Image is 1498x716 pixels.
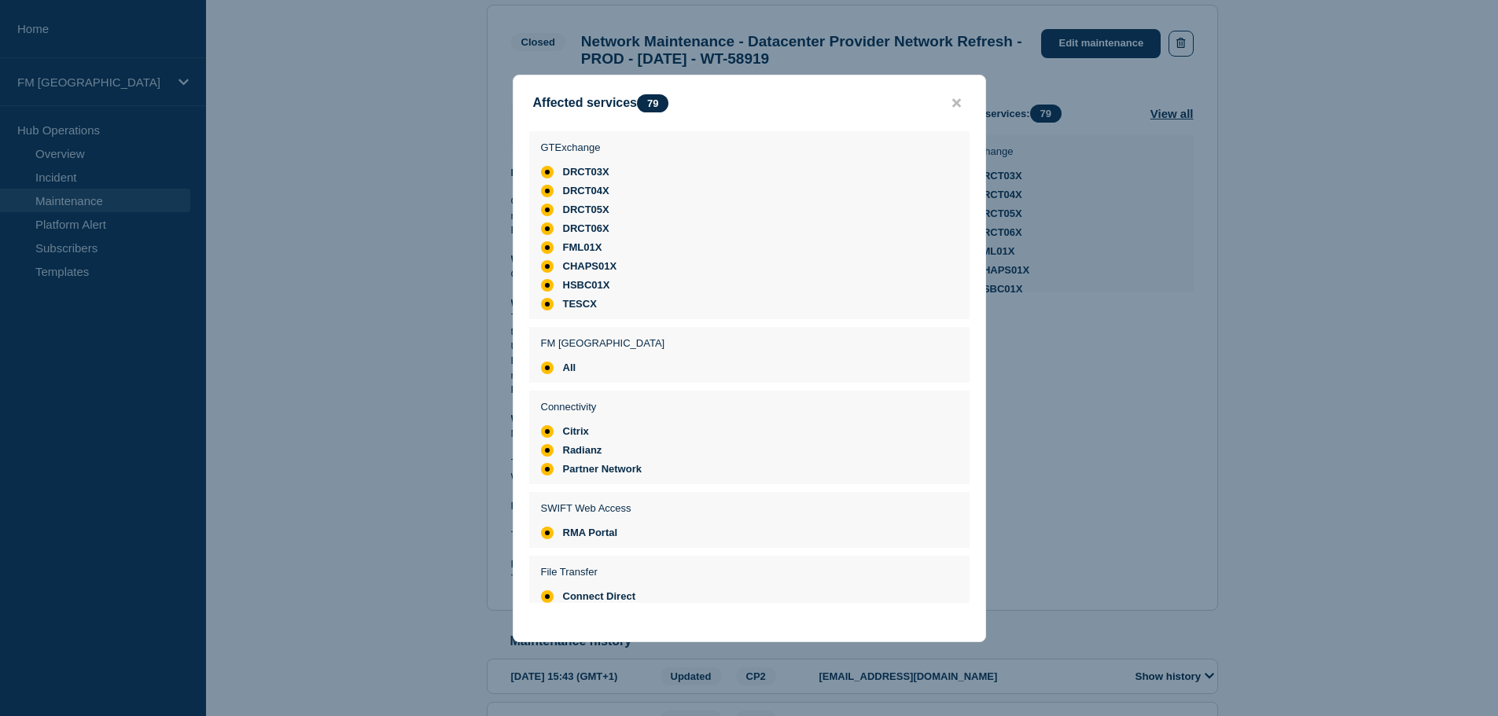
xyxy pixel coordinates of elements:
button: close button [948,96,966,111]
span: DRCT06X [563,222,609,235]
div: affected [541,222,554,235]
div: affected [541,241,554,254]
span: Connect Direct [563,590,635,603]
div: Affected services [533,94,677,112]
div: affected [541,185,554,197]
p: Connectivity [541,401,642,413]
span: RMA Portal [563,527,618,539]
span: Partner Network [563,463,642,475]
p: FM [GEOGRAPHIC_DATA] [541,337,665,349]
span: DRCT03X [563,166,609,178]
div: affected [541,260,554,273]
span: All [563,362,576,374]
div: affected [541,298,554,310]
div: affected [541,527,554,539]
span: FML01X [563,241,602,254]
div: affected [541,425,554,438]
span: DRCT04X [563,185,609,197]
span: 79 [637,94,668,112]
span: Citrix [563,425,589,438]
span: DRCT05X [563,204,609,216]
div: affected [541,204,554,216]
div: affected [541,362,554,374]
div: affected [541,444,554,457]
div: affected [541,590,554,603]
span: TESCX [563,298,597,310]
span: Radianz [563,444,602,457]
p: SWIFT Web Access [541,502,631,514]
div: affected [541,279,554,292]
p: GTExchange [541,141,617,153]
span: HSBC01X [563,279,610,292]
div: affected [541,166,554,178]
span: CHAPS01X [563,260,617,273]
p: File Transfer [541,566,635,578]
div: affected [541,463,554,475]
